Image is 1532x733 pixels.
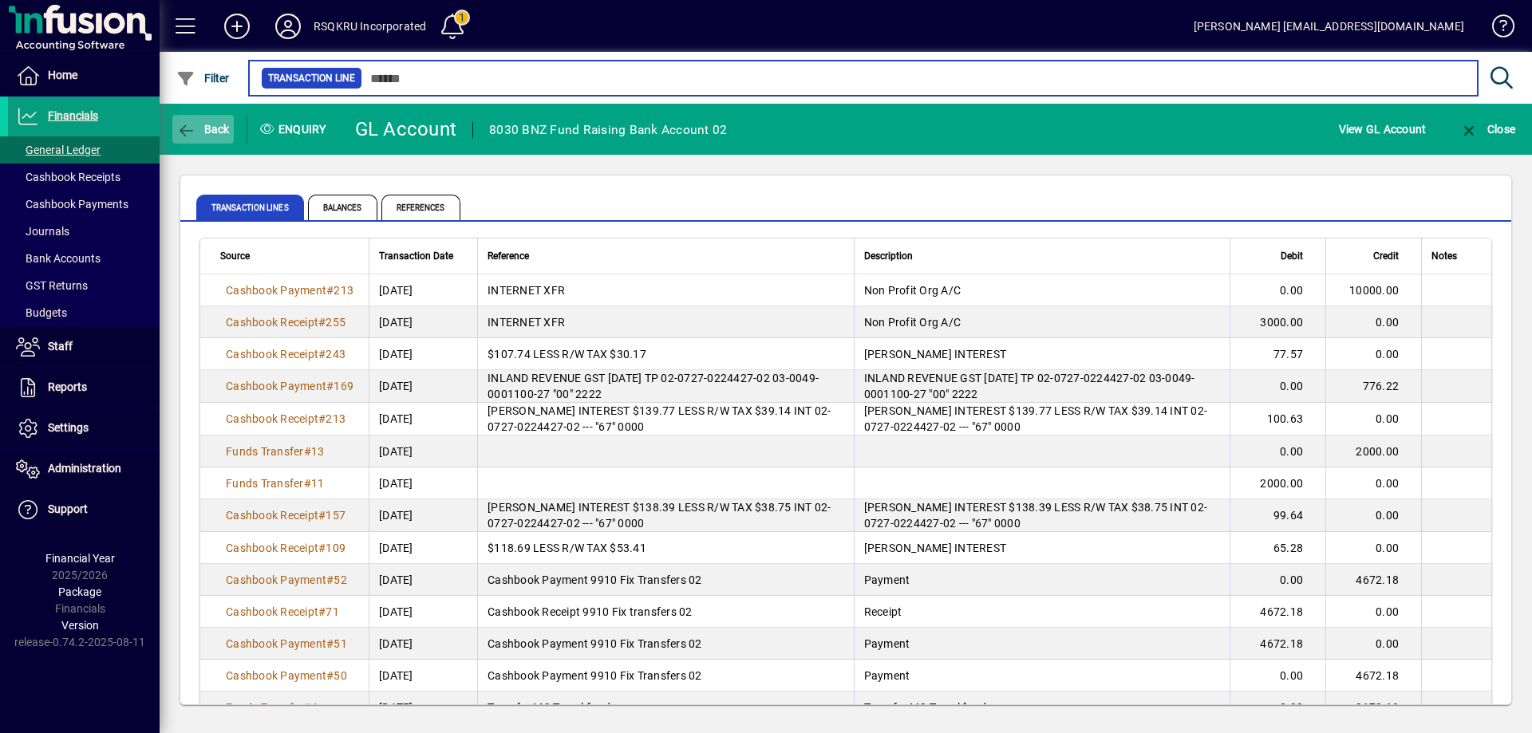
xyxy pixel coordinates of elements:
[220,539,351,557] a: Cashbook Receipt#109
[379,668,413,684] span: [DATE]
[318,348,326,361] span: #
[864,573,910,586] span: Payment
[488,404,831,433] span: [PERSON_NAME] INTEREST $139.77 LESS R/W TAX $39.14 INT 02-0727-0224427-02 --- "67" 0000
[1455,115,1519,144] button: Close
[488,247,844,265] div: Reference
[1336,247,1413,265] div: Credit
[48,109,98,122] span: Financials
[326,348,345,361] span: 243
[864,404,1208,433] span: [PERSON_NAME] INTEREST $139.77 LESS R/W TAX $39.14 INT 02-0727-0224427-02 --- "67" 0000
[220,282,359,299] a: Cashbook Payment#213
[1230,467,1325,499] td: 2000.00
[220,635,353,652] a: Cashbook Payment#51
[308,195,377,220] span: Balances
[379,443,413,459] span: [DATE]
[488,542,646,554] span: $118.69 LESS R/W TAX $53.41
[379,572,413,588] span: [DATE]
[318,509,326,522] span: #
[864,605,902,618] span: Receipt
[220,571,353,589] a: Cashbook Payment#52
[226,669,326,682] span: Cashbook Payment
[379,540,413,556] span: [DATE]
[1230,338,1325,370] td: 77.57
[488,372,819,400] span: INLAND REVENUE GST [DATE] TP 02-0727-0224427-02 03-0049-0001100-27 "00" 2222
[379,411,413,427] span: [DATE]
[1325,499,1421,532] td: 0.00
[1443,115,1532,144] app-page-header-button: Close enquiry
[1325,403,1421,435] td: 0.00
[220,506,351,524] a: Cashbook Receipt#157
[8,299,160,326] a: Budgets
[488,701,610,714] span: Transfer MC Travel fund
[1480,3,1512,55] a: Knowledge Base
[8,56,160,96] a: Home
[8,368,160,408] a: Reports
[1230,403,1325,435] td: 100.63
[1325,467,1421,499] td: 0.00
[326,316,345,329] span: 255
[16,225,69,238] span: Journals
[1335,115,1431,144] button: View GL Account
[226,542,318,554] span: Cashbook Receipt
[864,316,961,329] span: Non Profit Org A/C
[318,542,326,554] span: #
[1230,370,1325,403] td: 0.00
[488,669,702,682] span: Cashbook Payment 9910 Fix Transfers 02
[220,667,353,684] a: Cashbook Payment#50
[226,316,318,329] span: Cashbook Receipt
[8,164,160,191] a: Cashbook Receipts
[326,412,345,425] span: 213
[488,573,702,586] span: Cashbook Payment 9910 Fix Transfers 02
[379,700,413,715] span: [DATE]
[172,115,234,144] button: Back
[226,637,326,650] span: Cashbook Payment
[326,669,334,682] span: #
[16,252,101,265] span: Bank Accounts
[48,421,89,434] span: Settings
[226,477,304,490] span: Funds Transfer
[1459,123,1515,136] span: Close
[16,171,120,183] span: Cashbook Receipts
[8,449,160,489] a: Administration
[488,316,565,329] span: INTERNET XFR
[220,377,359,395] a: Cashbook Payment#169
[326,509,345,522] span: 157
[326,380,334,392] span: #
[304,477,311,490] span: #
[8,191,160,218] a: Cashbook Payments
[864,637,910,650] span: Payment
[1194,14,1464,39] div: [PERSON_NAME] [EMAIL_ADDRESS][DOMAIN_NAME]
[379,314,413,330] span: [DATE]
[318,412,326,425] span: #
[1230,499,1325,532] td: 99.64
[318,316,326,329] span: #
[379,247,453,265] span: Transaction Date
[864,284,961,297] span: Non Profit Org A/C
[1325,306,1421,338] td: 0.00
[8,327,160,367] a: Staff
[334,669,347,682] span: 50
[1325,338,1421,370] td: 0.00
[226,445,304,458] span: Funds Transfer
[334,380,353,392] span: 169
[1325,532,1421,564] td: 0.00
[334,573,347,586] span: 52
[304,701,311,714] span: #
[1431,247,1457,265] span: Notes
[8,272,160,299] a: GST Returns
[864,542,1007,554] span: [PERSON_NAME] INTEREST
[489,117,727,143] div: 8030 BNZ Fund Raising Bank Account 02
[8,218,160,245] a: Journals
[326,542,345,554] span: 109
[1431,247,1471,265] div: Notes
[334,284,353,297] span: 213
[1230,692,1325,723] td: 0.00
[864,348,1007,361] span: [PERSON_NAME] INTEREST
[263,12,314,41] button: Profile
[1281,247,1303,265] span: Debit
[1240,247,1317,265] div: Debit
[311,701,318,714] span: 4
[379,247,468,265] div: Transaction Date
[48,340,73,353] span: Staff
[16,306,67,319] span: Budgets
